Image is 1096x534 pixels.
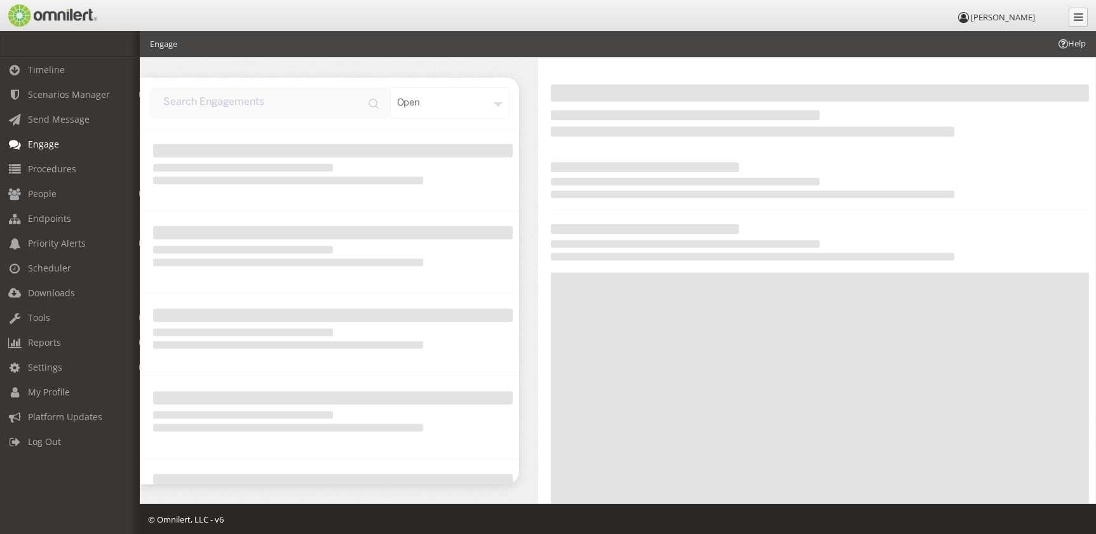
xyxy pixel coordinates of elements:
span: Help [1057,38,1086,50]
span: [PERSON_NAME] [971,11,1035,23]
span: Log Out [28,435,61,448]
span: Scheduler [28,262,71,274]
div: open [390,87,510,119]
span: Endpoints [28,212,71,224]
li: Engage [150,38,177,50]
span: Platform Updates [28,411,102,423]
a: Collapse Menu [1069,8,1088,27]
span: My Profile [28,386,70,398]
input: input [150,87,390,119]
span: Settings [28,361,62,373]
span: Send Message [28,113,90,125]
span: Procedures [28,163,76,175]
span: Scenarios Manager [28,88,110,100]
span: Priority Alerts [28,237,86,249]
span: Downloads [28,287,75,299]
span: Reports [28,336,61,348]
img: Omnilert [6,4,97,27]
span: © Omnilert, LLC - v6 [148,514,224,525]
span: Engage [28,138,59,150]
span: Tools [28,311,50,324]
span: People [28,188,57,200]
span: Timeline [28,64,65,76]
